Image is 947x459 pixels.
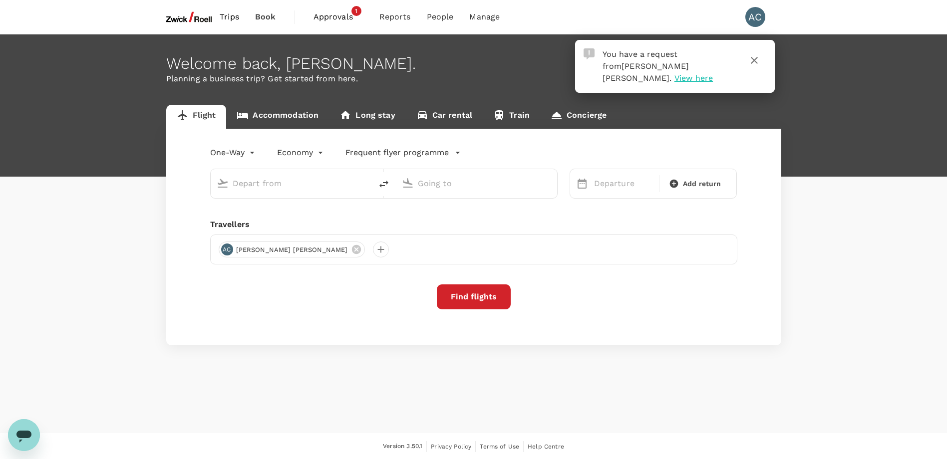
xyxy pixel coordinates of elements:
button: Open [365,182,367,184]
span: Reports [379,11,411,23]
input: Going to [418,176,536,191]
span: 1 [351,6,361,16]
a: Train [483,105,540,129]
a: Privacy Policy [431,441,471,452]
div: Travellers [210,219,737,230]
span: Privacy Policy [431,443,471,450]
a: Terms of Use [480,441,519,452]
span: Version 3.50.1 [383,442,422,452]
span: Help Centre [528,443,564,450]
p: Planning a business trip? Get started from here. [166,73,781,85]
span: People [427,11,454,23]
p: Frequent flyer programme [345,147,449,159]
div: AC [745,7,765,27]
span: Manage [469,11,500,23]
a: Accommodation [226,105,329,129]
img: Approval Request [584,48,595,59]
span: Terms of Use [480,443,519,450]
span: Approvals [314,11,363,23]
a: Long stay [329,105,405,129]
img: ZwickRoell Pte. Ltd. [166,6,212,28]
a: Help Centre [528,441,564,452]
span: Book [255,11,276,23]
a: Car rental [406,105,483,129]
span: Trips [220,11,239,23]
button: Frequent flyer programme [345,147,461,159]
button: Find flights [437,284,511,309]
span: You have a request from . [603,49,689,83]
div: Economy [277,145,325,161]
span: [PERSON_NAME] [PERSON_NAME] [603,61,689,83]
span: Add return [683,179,721,189]
a: Flight [166,105,227,129]
button: delete [372,172,396,196]
iframe: Button to launch messaging window [8,419,40,451]
button: Open [550,182,552,184]
div: Welcome back , [PERSON_NAME] . [166,54,781,73]
div: AC[PERSON_NAME] [PERSON_NAME] [219,241,365,257]
a: Concierge [540,105,617,129]
span: [PERSON_NAME] [PERSON_NAME] [230,245,354,255]
div: One-Way [210,145,257,161]
p: Departure [594,178,653,190]
div: AC [221,243,233,255]
input: Depart from [233,176,351,191]
span: View here [674,73,713,83]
